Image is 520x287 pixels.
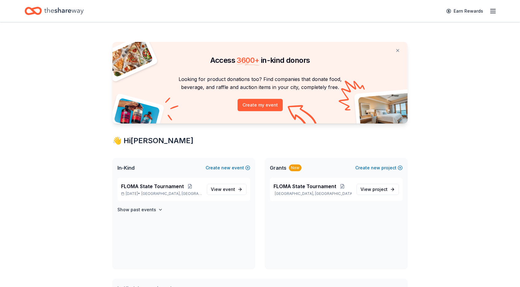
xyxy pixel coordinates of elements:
[270,164,286,172] span: Grants
[237,56,259,65] span: 3600 +
[274,191,352,196] p: [GEOGRAPHIC_DATA], [GEOGRAPHIC_DATA]
[372,187,388,192] span: project
[106,38,154,78] img: Pizza
[210,56,310,65] span: Access in-kind donors
[360,186,388,193] span: View
[117,164,135,172] span: In-Kind
[117,206,156,213] h4: Show past events
[120,75,400,91] p: Looking for product donations too? Find companies that donate food, beverage, and raffle and auct...
[355,164,403,172] button: Createnewproject
[357,184,399,195] a: View project
[223,187,235,192] span: event
[221,164,230,172] span: new
[274,183,336,190] span: FLOMA State Tournament
[25,4,84,18] a: Home
[289,164,301,171] div: New
[117,206,163,213] button: Show past events
[206,164,250,172] button: Createnewevent
[141,191,202,196] span: [GEOGRAPHIC_DATA], [GEOGRAPHIC_DATA]
[112,136,408,146] div: 👋 Hi [PERSON_NAME]
[288,105,318,128] img: Curvy arrow
[443,6,487,17] a: Earn Rewards
[371,164,380,172] span: new
[238,99,283,111] button: Create my event
[207,184,246,195] a: View event
[121,183,184,190] span: FLOMA State Tournament
[121,191,202,196] p: [DATE] •
[211,186,235,193] span: View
